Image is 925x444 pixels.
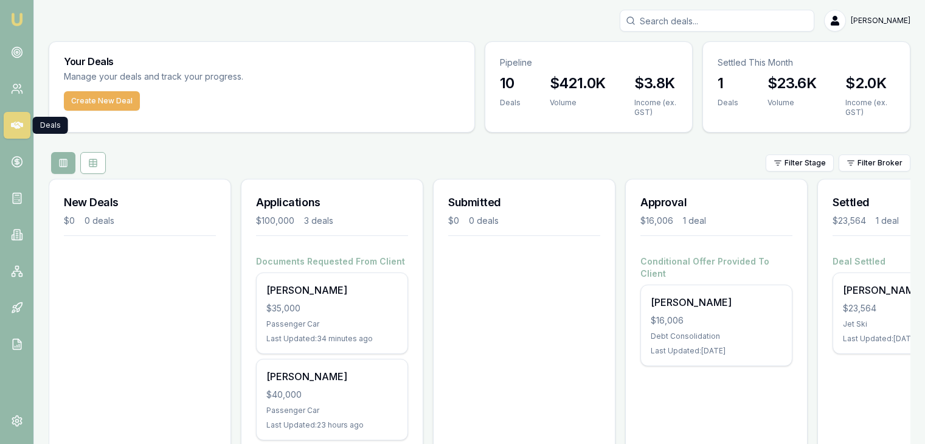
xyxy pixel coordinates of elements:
div: $0 [448,215,459,227]
div: $100,000 [256,215,294,227]
h3: 10 [500,74,521,93]
h3: Applications [256,194,408,211]
span: Filter Broker [857,158,902,168]
h3: $2.0K [845,74,895,93]
h3: $23.6K [767,74,816,93]
div: [PERSON_NAME] [266,283,398,297]
h3: 1 [718,74,738,93]
div: $0 [64,215,75,227]
div: Debt Consolidation [651,331,782,341]
p: Settled This Month [718,57,895,69]
div: 1 deal [876,215,899,227]
div: Passenger Car [266,319,398,329]
h3: $3.8K [634,74,677,93]
button: Create New Deal [64,91,140,111]
h3: Submitted [448,194,600,211]
div: 0 deals [469,215,499,227]
div: $16,006 [651,314,782,327]
div: Last Updated: 34 minutes ago [266,334,398,344]
h3: $421.0K [550,74,606,93]
div: Last Updated: [DATE] [651,346,782,356]
p: Pipeline [500,57,677,69]
div: $40,000 [266,389,398,401]
input: Search deals [620,10,814,32]
div: Last Updated: 23 hours ago [266,420,398,430]
span: Filter Stage [785,158,826,168]
h3: New Deals [64,194,216,211]
div: Deals [718,98,738,108]
h3: Approval [640,194,792,211]
div: 1 deal [683,215,706,227]
div: 0 deals [85,215,114,227]
span: [PERSON_NAME] [851,16,910,26]
div: Passenger Car [266,406,398,415]
div: 3 deals [304,215,333,227]
p: Manage your deals and track your progress. [64,70,375,84]
div: Income (ex. GST) [845,98,895,117]
button: Filter Stage [766,154,834,172]
div: $35,000 [266,302,398,314]
div: Deals [33,117,68,134]
div: $23,564 [833,215,866,227]
h3: Your Deals [64,57,460,66]
div: Deals [500,98,521,108]
div: Volume [550,98,606,108]
h4: Conditional Offer Provided To Client [640,255,792,280]
div: [PERSON_NAME] [266,369,398,384]
div: Income (ex. GST) [634,98,677,117]
div: $16,006 [640,215,673,227]
img: emu-icon-u.png [10,12,24,27]
button: Filter Broker [839,154,910,172]
div: Volume [767,98,816,108]
h4: Documents Requested From Client [256,255,408,268]
div: [PERSON_NAME] [651,295,782,310]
